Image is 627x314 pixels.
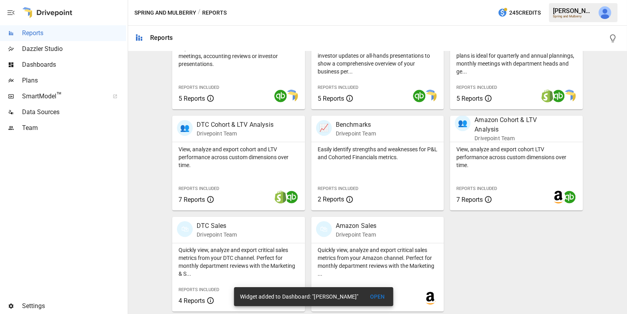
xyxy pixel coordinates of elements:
[541,90,554,102] img: shopify
[285,90,298,102] img: smart model
[316,120,332,136] div: 📈
[197,221,237,231] p: DTC Sales
[456,95,483,102] span: 5 Reports
[177,221,193,237] div: 🛍
[318,44,438,75] p: Start here when preparing a board meeting, investor updates or all-hands presentations to show a ...
[336,231,377,239] p: Drivepoint Team
[179,145,299,169] p: View, analyze and export cohort and LTV performance across custom dimensions over time.
[197,120,273,130] p: DTC Cohort & LTV Analysis
[318,145,438,161] p: Easily identify strengths and weaknesses for P&L and Cohorted Financials metrics.
[179,196,205,203] span: 7 Reports
[22,76,126,85] span: Plans
[594,2,616,24] button: Julie Wilton
[456,85,497,90] span: Reports Included
[456,145,577,169] p: View, analyze and export cohort LTV performance across custom dimensions over time.
[274,90,287,102] img: quickbooks
[456,196,483,203] span: 7 Reports
[197,231,237,239] p: Drivepoint Team
[22,60,126,70] span: Dashboards
[179,287,219,292] span: Reports Included
[336,221,377,231] p: Amazon Sales
[177,120,193,136] div: 👥
[599,6,611,19] img: Julie Wilton
[552,191,565,203] img: amazon
[285,191,298,203] img: quickbooks
[318,95,344,102] span: 5 Reports
[424,292,437,305] img: amazon
[474,134,557,142] p: Drivepoint Team
[274,191,287,203] img: shopify
[22,107,126,117] span: Data Sources
[22,92,104,101] span: SmartModel
[318,196,344,203] span: 2 Reports
[553,15,594,18] div: Spring and Mulberry
[22,28,126,38] span: Reports
[563,90,576,102] img: smart model
[198,8,201,18] div: /
[318,85,358,90] span: Reports Included
[336,120,376,130] p: Benchmarks
[179,297,205,305] span: 4 Reports
[495,6,544,20] button: 245Credits
[179,246,299,278] p: Quickly view, analyze and export critical sales metrics from your DTC channel. Perfect for monthl...
[509,8,541,18] span: 245 Credits
[318,186,358,191] span: Reports Included
[240,290,358,304] div: Widget added to Dashboard: "[PERSON_NAME]"
[336,130,376,137] p: Drivepoint Team
[150,34,173,41] div: Reports
[56,90,62,100] span: ™
[456,44,577,75] p: Showing your firm's performance compared to plans is ideal for quarterly and annual plannings, mo...
[179,85,219,90] span: Reports Included
[365,290,390,304] button: OPEN
[413,90,426,102] img: quickbooks
[197,130,273,137] p: Drivepoint Team
[316,221,332,237] div: 🛍
[553,7,594,15] div: [PERSON_NAME]
[552,90,565,102] img: quickbooks
[474,115,557,134] p: Amazon Cohort & LTV Analysis
[134,8,196,18] button: Spring and Mulberry
[22,44,126,54] span: Dazzler Studio
[424,90,437,102] img: smart model
[179,95,205,102] span: 5 Reports
[318,246,438,278] p: Quickly view, analyze and export critical sales metrics from your Amazon channel. Perfect for mon...
[179,186,219,191] span: Reports Included
[456,186,497,191] span: Reports Included
[563,191,576,203] img: quickbooks
[179,44,299,68] p: Export the core financial statements for board meetings, accounting reviews or investor presentat...
[22,123,126,133] span: Team
[455,115,471,131] div: 👥
[22,301,126,311] span: Settings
